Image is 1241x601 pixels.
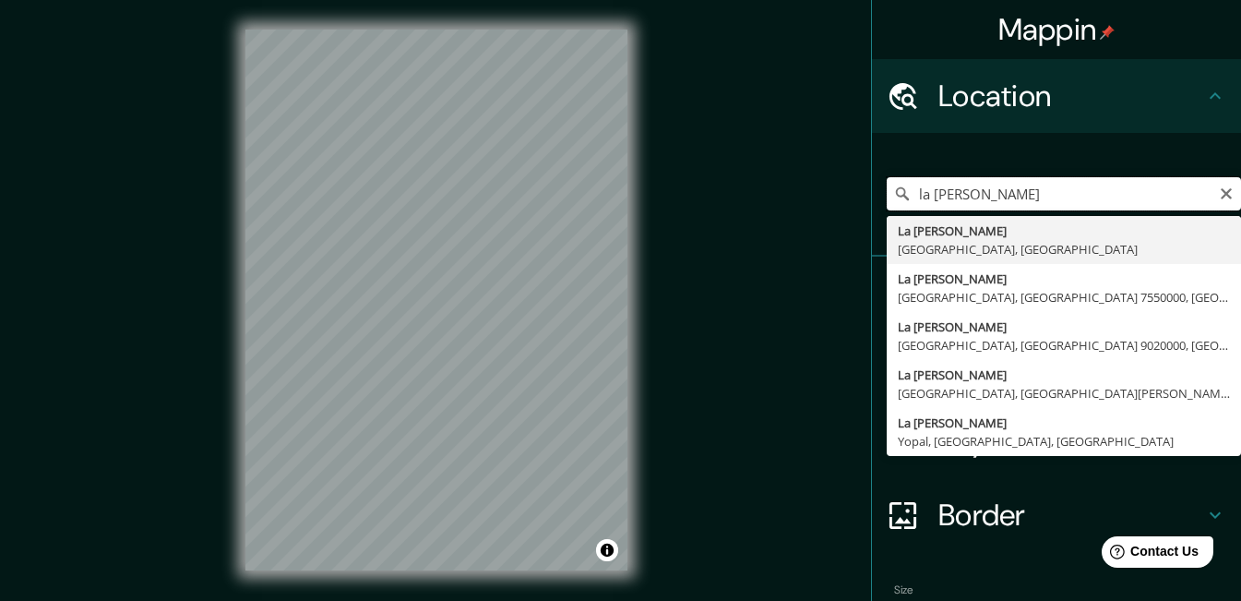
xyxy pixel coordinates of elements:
[872,404,1241,478] div: Layout
[872,478,1241,552] div: Border
[1219,184,1234,201] button: Clear
[898,336,1230,355] div: [GEOGRAPHIC_DATA], [GEOGRAPHIC_DATA] 9020000, [GEOGRAPHIC_DATA]
[887,177,1241,210] input: Pick your city or area
[998,11,1116,48] h4: Mappin
[898,240,1230,258] div: [GEOGRAPHIC_DATA], [GEOGRAPHIC_DATA]
[898,366,1230,384] div: La [PERSON_NAME]
[245,30,627,571] canvas: Map
[938,78,1204,114] h4: Location
[894,583,913,598] label: Size
[898,318,1230,336] div: La [PERSON_NAME]
[898,222,1230,240] div: La [PERSON_NAME]
[596,539,618,561] button: Toggle attribution
[872,257,1241,331] div: Pins
[872,331,1241,404] div: Style
[898,270,1230,288] div: La [PERSON_NAME]
[938,423,1204,460] h4: Layout
[1077,529,1221,581] iframe: Help widget launcher
[898,432,1230,451] div: Yopal, [GEOGRAPHIC_DATA], [GEOGRAPHIC_DATA]
[1100,25,1115,40] img: pin-icon.png
[872,59,1241,133] div: Location
[898,414,1230,432] div: La [PERSON_NAME]
[898,288,1230,307] div: [GEOGRAPHIC_DATA], [GEOGRAPHIC_DATA] 7550000, [GEOGRAPHIC_DATA]
[898,384,1230,403] div: [GEOGRAPHIC_DATA], [GEOGRAPHIC_DATA][PERSON_NAME] 3090000, [GEOGRAPHIC_DATA]
[938,497,1204,534] h4: Border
